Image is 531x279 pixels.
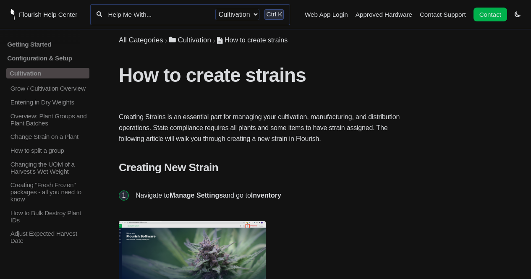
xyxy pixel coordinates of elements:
[10,112,89,127] p: Overview: Plant Groups and Plant Batches
[10,160,89,175] p: Changing the UOM of a Harvest's Wet Weight
[251,192,281,199] strong: Inventory
[10,9,15,20] img: Flourish Help Center Logo
[471,9,509,21] li: Contact desktop
[6,160,89,175] a: Changing the UOM of a Harvest's Wet Weight
[119,112,412,144] p: Creating Strains is an essential part for managing your cultivation, manufacturing, and distribut...
[6,230,89,244] a: Adjust Expected Harvest Date
[178,36,211,44] span: ​Cultivation
[225,37,288,44] span: How to create strains
[6,99,89,106] a: Entering in Dry Weights
[6,68,89,78] a: Cultivation
[10,133,89,140] p: Change Strain on a Plant
[119,161,412,174] h3: Creating New Strain
[119,64,412,86] h1: How to create strains
[420,11,466,18] a: Contact Support navigation item
[119,36,163,44] a: Breadcrumb link to All Categories
[10,181,89,203] p: Creating "Fresh Frozen" packages - all you need to know
[278,10,282,18] kbd: K
[305,11,348,18] a: Web App Login navigation item
[10,85,89,92] p: Grow / Cultivation Overview
[6,41,89,48] a: Getting Started
[473,8,507,21] a: Contact
[170,192,223,199] strong: Manage Settings
[19,11,77,18] span: Flourish Help Center
[515,10,521,18] a: Switch dark mode setting
[169,36,211,44] a: Cultivation
[107,10,210,18] input: Help Me With...
[6,209,89,224] a: How to Bulk Destroy Plant IDs
[10,209,89,224] p: How to Bulk Destroy Plant IDs
[10,9,77,20] a: Flourish Help Center
[266,10,276,18] kbd: Ctrl
[6,147,89,154] a: How to split a group
[10,147,89,154] p: How to split a group
[6,54,89,61] a: Configuration & Setup
[10,99,89,106] p: Entering in Dry Weights
[6,85,89,92] a: Grow / Cultivation Overview
[10,230,89,244] p: Adjust Expected Harvest Date
[6,181,89,203] a: Creating "Fresh Frozen" packages - all you need to know
[356,11,412,18] a: Approved Hardware navigation item
[6,133,89,140] a: Change Strain on a Plant
[132,185,412,206] li: Navigate to and go to
[6,112,89,127] a: Overview: Plant Groups and Plant Batches
[119,36,163,44] span: All Categories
